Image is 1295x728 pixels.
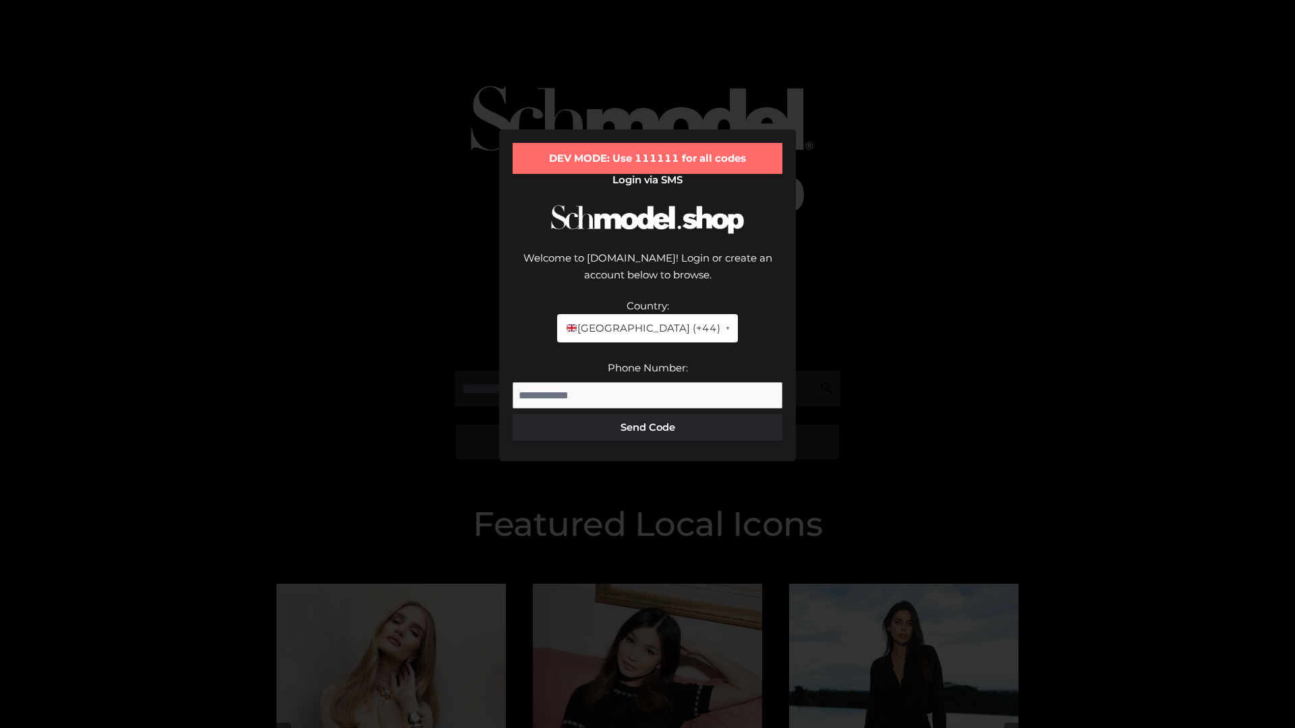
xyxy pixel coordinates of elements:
label: Phone Number: [608,361,688,374]
h2: Login via SMS [513,174,782,186]
span: [GEOGRAPHIC_DATA] (+44) [565,320,720,337]
label: Country: [627,299,669,312]
div: DEV MODE: Use 111111 for all codes [513,143,782,174]
img: Schmodel Logo [546,193,749,246]
div: Welcome to [DOMAIN_NAME]! Login or create an account below to browse. [513,249,782,297]
button: Send Code [513,414,782,441]
img: 🇬🇧 [567,323,577,333]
